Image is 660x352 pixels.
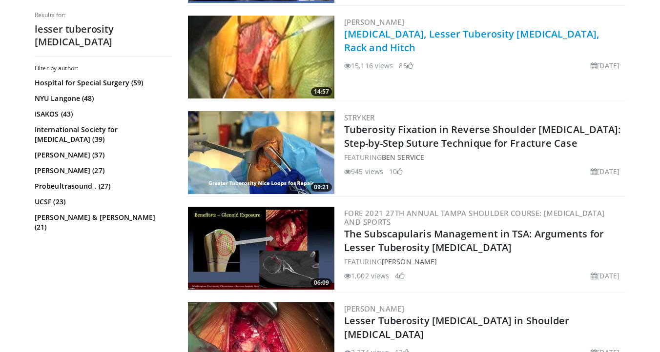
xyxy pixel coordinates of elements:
[344,27,599,54] a: [MEDICAL_DATA], Lesser Tuberosity [MEDICAL_DATA], Rack and Hitch
[311,183,332,192] span: 09:21
[344,152,623,162] div: FEATURING
[344,256,623,267] div: FEATURING
[188,16,334,98] a: 14:57
[35,11,171,19] p: Results for:
[35,23,171,48] h2: lesser tuberosity [MEDICAL_DATA]
[35,166,169,176] a: [PERSON_NAME] (27)
[591,166,619,176] li: [DATE]
[382,153,424,162] a: Ben Service
[344,17,404,27] a: [PERSON_NAME]
[311,87,332,96] span: 14:57
[188,207,334,290] a: 06:09
[35,150,169,160] a: [PERSON_NAME] (37)
[188,207,334,290] img: 848e6635-436b-46c6-985f-0caf16945ca2.300x170_q85_crop-smart_upscale.jpg
[344,60,393,71] li: 15,116 views
[399,60,412,71] li: 85
[591,271,619,281] li: [DATE]
[344,271,389,281] li: 1,002 views
[35,64,171,72] h3: Filter by author:
[188,16,334,98] img: TSA_with_LT_Final_100000289_3.jpg.300x170_q85_crop-smart_upscale.jpg
[35,94,169,103] a: NYU Langone (48)
[395,271,405,281] li: 4
[35,78,169,88] a: Hospital for Special Surgery (59)
[344,208,605,227] a: FORE 2021 27th Annual Tampa Shoulder Course: [MEDICAL_DATA] and Sports
[344,304,404,313] a: [PERSON_NAME]
[344,123,621,150] a: Tuberosity Fixation in Reverse Shoulder [MEDICAL_DATA]: Step-by-Step Suture Technique for Fractur...
[35,197,169,207] a: UCSF (23)
[35,109,169,119] a: ISAKOS (43)
[382,257,437,266] a: [PERSON_NAME]
[344,113,375,122] a: Stryker
[35,125,169,144] a: International Society for [MEDICAL_DATA] (39)
[311,278,332,287] span: 06:09
[188,111,334,194] a: 09:21
[591,60,619,71] li: [DATE]
[389,166,403,176] li: 10
[344,314,569,341] a: Lesser Tuberosity [MEDICAL_DATA] in Shoulder [MEDICAL_DATA]
[188,111,334,194] img: 0f82aaa6-ebff-41f2-ae4a-9f36684ef98a.300x170_q85_crop-smart_upscale.jpg
[35,213,169,232] a: [PERSON_NAME] & [PERSON_NAME] (21)
[344,227,604,254] a: The Subscapularis Management in TSA: Arguments for Lesser Tuberosity [MEDICAL_DATA]
[344,166,383,176] li: 945 views
[35,181,169,191] a: Probeultrasound . (27)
